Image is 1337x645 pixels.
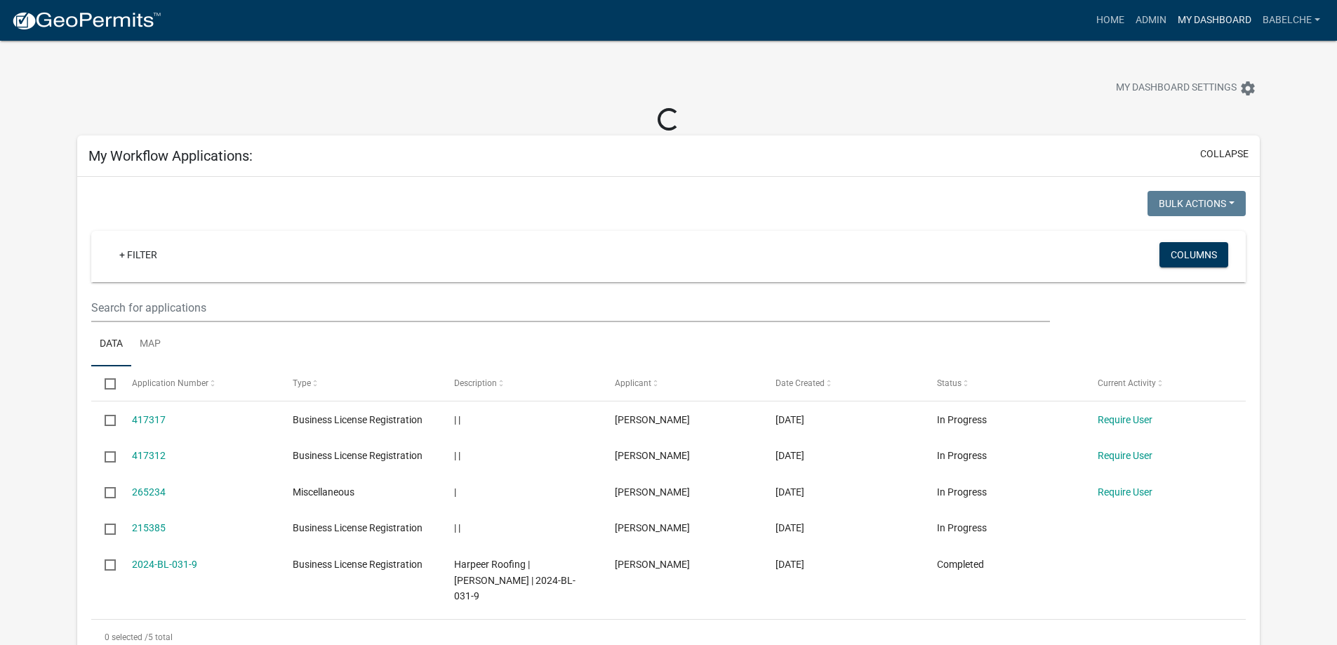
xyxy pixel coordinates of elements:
a: 265234 [132,486,166,498]
a: 215385 [132,522,166,533]
a: Require User [1098,450,1152,461]
a: Admin [1130,7,1172,34]
a: 417312 [132,450,166,461]
span: Harpeer Roofing | Jack Harper Jr | 2024-BL-031-9 [454,559,576,602]
span: In Progress [937,486,987,498]
datatable-header-cell: Application Number [119,366,279,400]
a: Require User [1098,414,1152,425]
span: Beverly Hardeman [615,486,690,498]
span: Applicant [615,378,651,388]
datatable-header-cell: Description [440,366,601,400]
span: | [454,486,456,498]
span: Date Created [776,378,825,388]
span: Completed [937,559,984,570]
datatable-header-cell: Status [924,366,1084,400]
datatable-header-cell: Select [91,366,118,400]
a: Require User [1098,486,1152,498]
span: | | [454,414,460,425]
input: Search for applications [91,293,1049,322]
a: 417317 [132,414,166,425]
span: In Progress [937,450,987,461]
span: 01/26/2024 [776,522,804,533]
a: Home [1091,7,1130,34]
span: Business License Registration [293,414,423,425]
a: Data [91,322,131,367]
span: Beverly Hardeman [615,414,690,425]
span: In Progress [937,414,987,425]
button: Columns [1159,242,1228,267]
span: My Dashboard Settings [1116,80,1237,97]
span: Current Activity [1098,378,1156,388]
span: 0 selected / [105,632,148,642]
datatable-header-cell: Current Activity [1084,366,1245,400]
span: | | [454,522,460,533]
datatable-header-cell: Applicant [601,366,762,400]
i: settings [1239,80,1256,97]
span: Business License Registration [293,450,423,461]
span: Beverly Hardeman [615,450,690,461]
a: My Dashboard [1172,7,1257,34]
span: 05/07/2025 [776,414,804,425]
span: In Progress [937,522,987,533]
a: + Filter [108,242,168,267]
a: Map [131,322,169,367]
span: Business License Registration [293,559,423,570]
button: collapse [1200,147,1249,161]
span: Beverly Hardeman [615,559,690,570]
span: | | [454,450,460,461]
span: Business License Registration [293,522,423,533]
button: My Dashboard Settingssettings [1105,74,1268,102]
datatable-header-cell: Date Created [762,366,923,400]
span: Miscellaneous [293,486,354,498]
span: 10/10/2023 [776,559,804,570]
span: Type [293,378,311,388]
button: Bulk Actions [1148,191,1246,216]
a: 2024-BL-031-9 [132,559,197,570]
datatable-header-cell: Type [279,366,440,400]
span: 05/29/2024 [776,486,804,498]
h5: My Workflow Applications: [88,147,253,164]
span: 05/07/2025 [776,450,804,461]
a: babelche [1257,7,1326,34]
span: Description [454,378,497,388]
span: Application Number [132,378,208,388]
span: Beverly Hardeman [615,522,690,533]
span: Status [937,378,962,388]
